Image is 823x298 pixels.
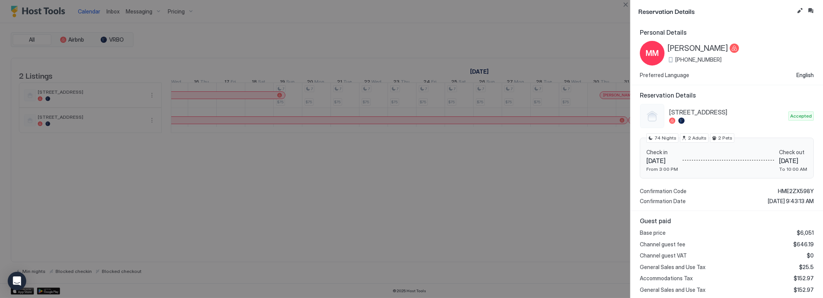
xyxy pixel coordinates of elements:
span: Reservation Details [640,91,814,99]
span: $646.19 [793,241,814,248]
span: General Sales and Use Tax [640,286,705,293]
button: Edit reservation [795,6,804,15]
span: $152.97 [794,275,814,282]
span: Accommodations Tax [640,275,693,282]
span: From 3:00 PM [646,166,678,172]
span: [PHONE_NUMBER] [675,56,722,63]
span: $0 [807,252,814,259]
span: [DATE] [779,157,807,165]
span: 2 Pets [718,135,732,141]
span: Channel guest fee [640,241,685,248]
span: $152.97 [794,286,814,293]
span: Check out [779,149,807,156]
span: 74 Nights [654,135,676,141]
button: Inbox [806,6,815,15]
span: 2 Adults [688,135,707,141]
span: [DATE] [646,157,678,165]
span: $6,051 [797,229,814,236]
span: MM [646,47,659,59]
span: English [796,72,814,79]
span: General Sales and Use Tax [640,264,705,271]
span: $25.5 [799,264,814,271]
span: HME2ZX598Y [778,188,814,195]
span: Channel guest VAT [640,252,687,259]
span: Preferred Language [640,72,689,79]
span: Accepted [790,113,812,120]
div: Open Intercom Messenger [8,272,26,290]
span: Confirmation Code [640,188,686,195]
span: Confirmation Date [640,198,686,205]
span: [DATE] 9:43:13 AM [768,198,814,205]
span: Base price [640,229,666,236]
span: To 10:00 AM [779,166,807,172]
span: [PERSON_NAME] [668,44,728,53]
span: Guest paid [640,217,814,225]
span: Check in [646,149,678,156]
span: Personal Details [640,29,814,36]
span: [STREET_ADDRESS] [669,108,785,116]
span: Reservation Details [638,6,794,16]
